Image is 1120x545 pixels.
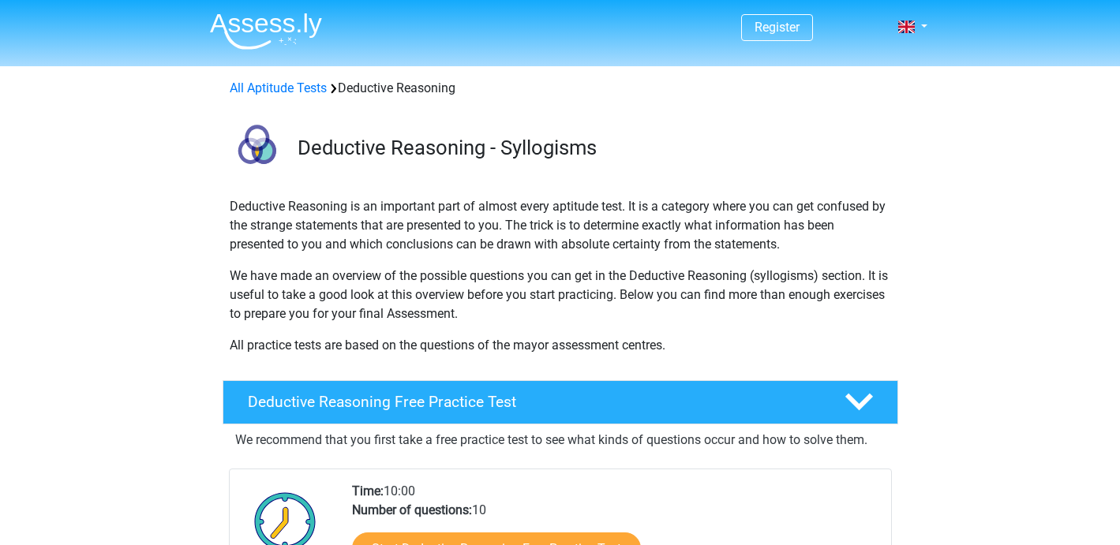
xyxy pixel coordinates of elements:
[235,431,886,450] p: We recommend that you first take a free practice test to see what kinds of questions occur and ho...
[223,79,897,98] div: Deductive Reasoning
[230,336,891,355] p: All practice tests are based on the questions of the mayor assessment centres.
[230,80,327,95] a: All Aptitude Tests
[352,502,472,517] b: Number of questions:
[352,483,384,498] b: Time:
[755,20,800,35] a: Register
[230,197,891,254] p: Deductive Reasoning is an important part of almost every aptitude test. It is a category where yo...
[216,380,905,424] a: Deductive Reasoning Free Practice Test
[223,117,290,184] img: deductive reasoning
[248,393,819,411] h4: Deductive Reasoning Free Practice Test
[298,136,886,160] h3: Deductive Reasoning - Syllogisms
[230,267,891,323] p: We have made an overview of the possible questions you can get in the Deductive Reasoning (syllog...
[210,13,322,50] img: Assessly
